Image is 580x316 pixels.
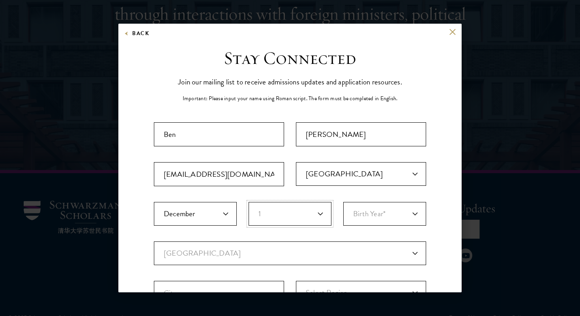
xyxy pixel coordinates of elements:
[154,162,284,186] input: Email Address*
[343,202,426,226] select: Year
[154,281,284,305] input: City
[296,122,426,146] input: Last Name*
[296,122,426,146] div: Last Name (Family Name)*
[183,94,398,103] p: Important: Please input your name using Roman script. The form must be completed in English.
[178,75,402,88] p: Join our mailing list to receive admissions updates and application resources.
[154,202,426,241] div: Birthdate*
[154,122,284,146] input: First Name*
[296,162,426,186] div: Primary Citizenship*
[224,47,356,69] h3: Stay Connected
[154,202,237,226] select: Month
[249,202,331,226] select: Day
[124,28,149,38] button: Back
